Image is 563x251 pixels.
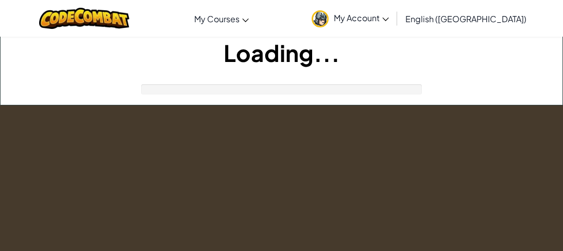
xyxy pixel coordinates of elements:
[189,5,254,33] a: My Courses
[334,12,389,23] span: My Account
[1,37,562,69] h1: Loading...
[312,10,329,27] img: avatar
[194,13,240,24] span: My Courses
[400,5,532,33] a: English ([GEOGRAPHIC_DATA])
[306,2,394,35] a: My Account
[405,13,526,24] span: English ([GEOGRAPHIC_DATA])
[39,8,129,29] img: CodeCombat logo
